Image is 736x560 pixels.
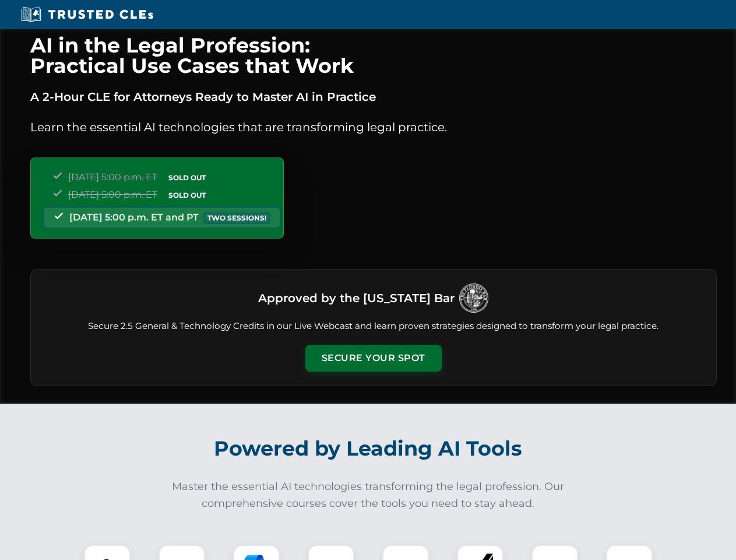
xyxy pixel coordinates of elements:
img: Logo [459,283,488,313]
span: [DATE] 5:00 p.m. ET [68,189,157,200]
span: SOLD OUT [164,189,210,201]
h2: Powered by Leading AI Tools [45,428,691,469]
p: Master the essential AI technologies transforming the legal profession. Our comprehensive courses... [164,478,572,512]
p: Secure 2.5 General & Technology Credits in our Live Webcast and learn proven strategies designed ... [45,320,702,333]
p: A 2-Hour CLE for Attorneys Ready to Master AI in Practice [30,87,717,106]
p: Learn the essential AI technologies that are transforming legal practice. [30,118,717,136]
button: Secure Your Spot [305,345,442,372]
h3: Approved by the [US_STATE] Bar [258,288,455,309]
span: SOLD OUT [164,171,210,184]
span: [DATE] 5:00 p.m. ET [68,171,157,183]
h1: AI in the Legal Profession: Practical Use Cases that Work [30,35,717,76]
img: Trusted CLEs [17,6,157,23]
